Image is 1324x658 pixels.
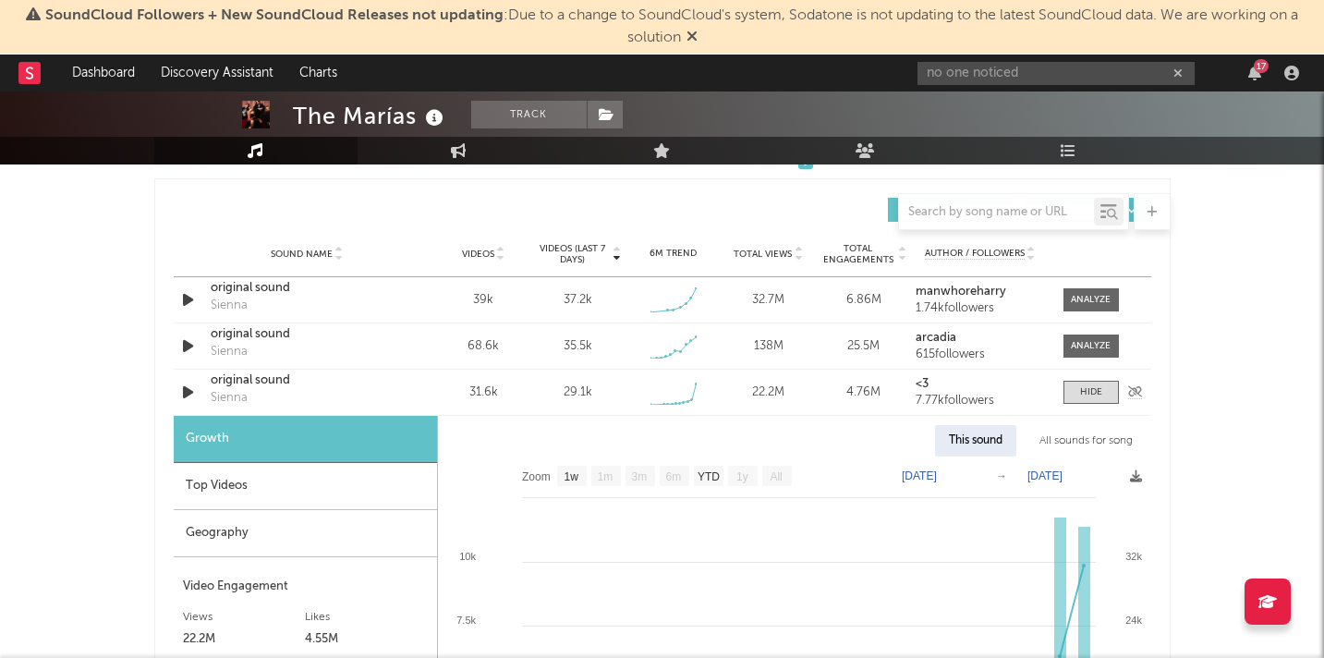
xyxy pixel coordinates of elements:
[45,8,1298,45] span: : Due to a change to SoundCloud's system, Sodatone is not updating to the latest SoundCloud data....
[183,606,306,628] div: Views
[148,55,286,91] a: Discovery Assistant
[916,378,1044,391] a: <3
[211,279,404,298] a: original sound
[271,249,333,260] span: Sound Name
[916,332,1044,345] a: arcadia
[1248,66,1261,80] button: 17
[902,469,937,482] text: [DATE]
[1125,615,1142,626] text: 24k
[564,470,578,483] text: 1w
[916,395,1044,408] div: 7.77k followers
[45,8,504,23] span: SoundCloud Followers + New SoundCloud Releases not updating
[665,470,681,483] text: 6m
[597,470,613,483] text: 1m
[925,248,1025,260] span: Author / Followers
[59,55,148,91] a: Dashboard
[820,291,906,310] div: 6.86M
[462,249,494,260] span: Videos
[770,470,782,483] text: All
[996,469,1007,482] text: →
[725,337,811,356] div: 138M
[305,606,428,628] div: Likes
[686,30,698,45] span: Dismiss
[631,470,647,483] text: 3m
[459,551,476,562] text: 10k
[535,243,610,265] span: Videos (last 7 days)
[916,378,929,390] strong: <3
[174,463,437,510] div: Top Videos
[564,384,592,402] div: 29.1k
[183,576,428,598] div: Video Engagement
[736,470,748,483] text: 1y
[471,101,587,128] button: Track
[820,243,895,265] span: Total Engagements
[441,384,527,402] div: 31.6k
[1027,469,1063,482] text: [DATE]
[174,510,437,557] div: Geography
[305,628,428,651] div: 4.55M
[899,205,1094,220] input: Search by song name or URL
[1125,551,1142,562] text: 32k
[734,249,792,260] span: Total Views
[697,470,719,483] text: YTD
[916,286,1006,298] strong: manwhoreharry
[935,425,1016,457] div: This sound
[564,337,592,356] div: 35.5k
[916,302,1044,315] div: 1.74k followers
[441,291,527,310] div: 39k
[916,286,1044,299] a: manwhoreharry
[441,337,527,356] div: 68.6k
[211,343,248,361] div: Sienna
[211,297,248,315] div: Sienna
[174,416,437,463] div: Growth
[916,332,956,344] strong: arcadia
[211,389,248,408] div: Sienna
[564,291,592,310] div: 37.2k
[211,325,404,344] a: original sound
[916,348,1044,361] div: 615 followers
[725,291,811,310] div: 32.7M
[456,615,476,626] text: 7.5k
[211,372,404,390] a: original sound
[820,384,906,402] div: 4.76M
[293,101,448,131] div: The Marías
[183,628,306,651] div: 22.2M
[630,247,716,261] div: 6M Trend
[522,470,551,483] text: Zoom
[1254,59,1269,73] div: 17
[286,55,350,91] a: Charts
[1026,425,1147,457] div: All sounds for song
[725,384,811,402] div: 22.2M
[820,337,906,356] div: 25.5M
[917,62,1195,85] input: Search for artists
